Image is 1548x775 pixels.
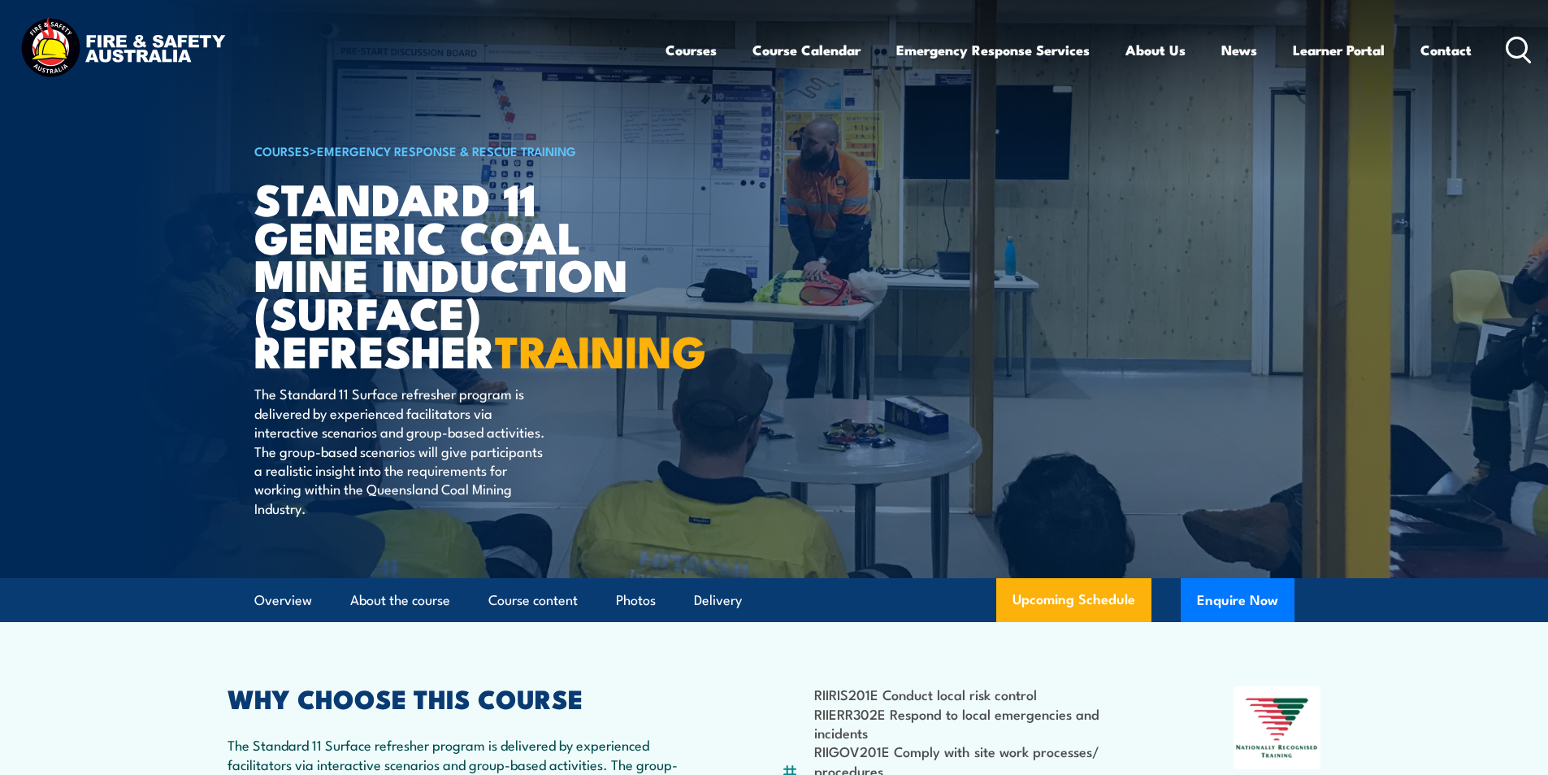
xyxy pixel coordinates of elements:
[254,384,551,517] p: The Standard 11 Surface refresher program is delivered by experienced facilitators via interactiv...
[488,579,578,622] a: Course content
[1181,578,1294,622] button: Enquire Now
[350,579,450,622] a: About the course
[1420,28,1472,72] a: Contact
[317,142,576,159] a: Emergency Response & Rescue Training
[996,578,1151,622] a: Upcoming Schedule
[896,28,1090,72] a: Emergency Response Services
[228,686,702,709] h2: WHY CHOOSE THIS COURSE
[254,179,656,369] h1: Standard 11 Generic Coal Mine Induction (Surface) Refresher
[254,142,310,159] a: COURSES
[495,316,706,383] strong: TRAINING
[814,704,1155,742] li: RIIERR302E Respond to local emergencies and incidents
[694,579,742,622] a: Delivery
[666,28,717,72] a: Courses
[254,141,656,160] h6: >
[616,579,656,622] a: Photos
[1293,28,1385,72] a: Learner Portal
[752,28,861,72] a: Course Calendar
[1221,28,1257,72] a: News
[814,685,1155,703] li: RIIRIS201E Conduct local risk control
[1125,28,1186,72] a: About Us
[1234,686,1321,769] img: Nationally Recognised Training logo.
[254,579,312,622] a: Overview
